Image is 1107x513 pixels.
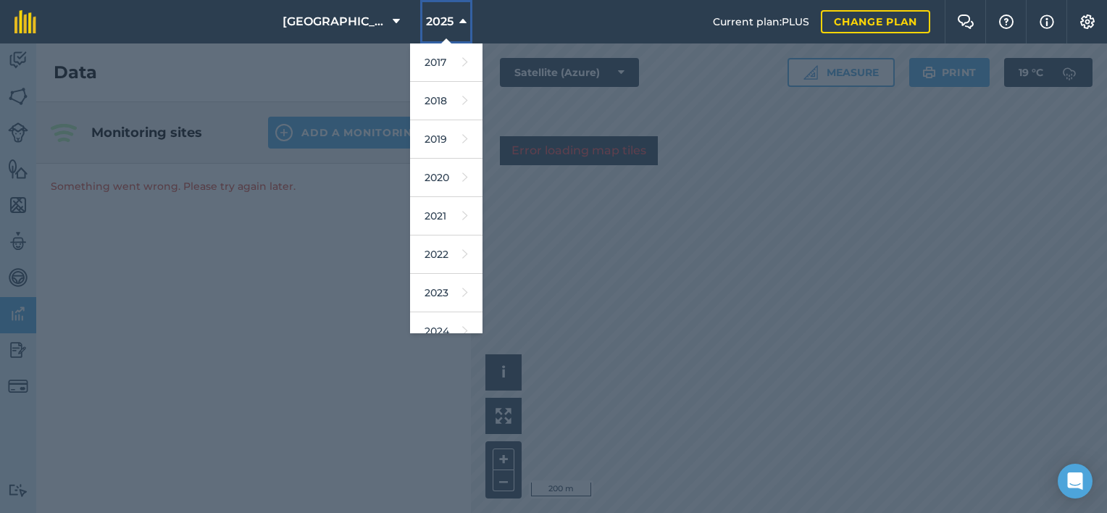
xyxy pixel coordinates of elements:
span: [GEOGRAPHIC_DATA] [283,13,387,30]
img: svg+xml;base64,PHN2ZyB4bWxucz0iaHR0cDovL3d3dy53My5vcmcvMjAwMC9zdmciIHdpZHRoPSIxNyIgaGVpZ2h0PSIxNy... [1040,13,1054,30]
a: 2020 [410,159,483,197]
img: Two speech bubbles overlapping with the left bubble in the forefront [957,14,974,29]
div: Open Intercom Messenger [1058,464,1093,499]
span: 2025 [426,13,454,30]
span: Current plan : PLUS [713,14,809,30]
img: A cog icon [1079,14,1096,29]
img: fieldmargin Logo [14,10,36,33]
a: 2018 [410,82,483,120]
a: 2021 [410,197,483,235]
a: 2019 [410,120,483,159]
a: 2022 [410,235,483,274]
a: Change plan [821,10,930,33]
img: A question mark icon [998,14,1015,29]
a: 2023 [410,274,483,312]
a: 2017 [410,43,483,82]
a: 2024 [410,312,483,351]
